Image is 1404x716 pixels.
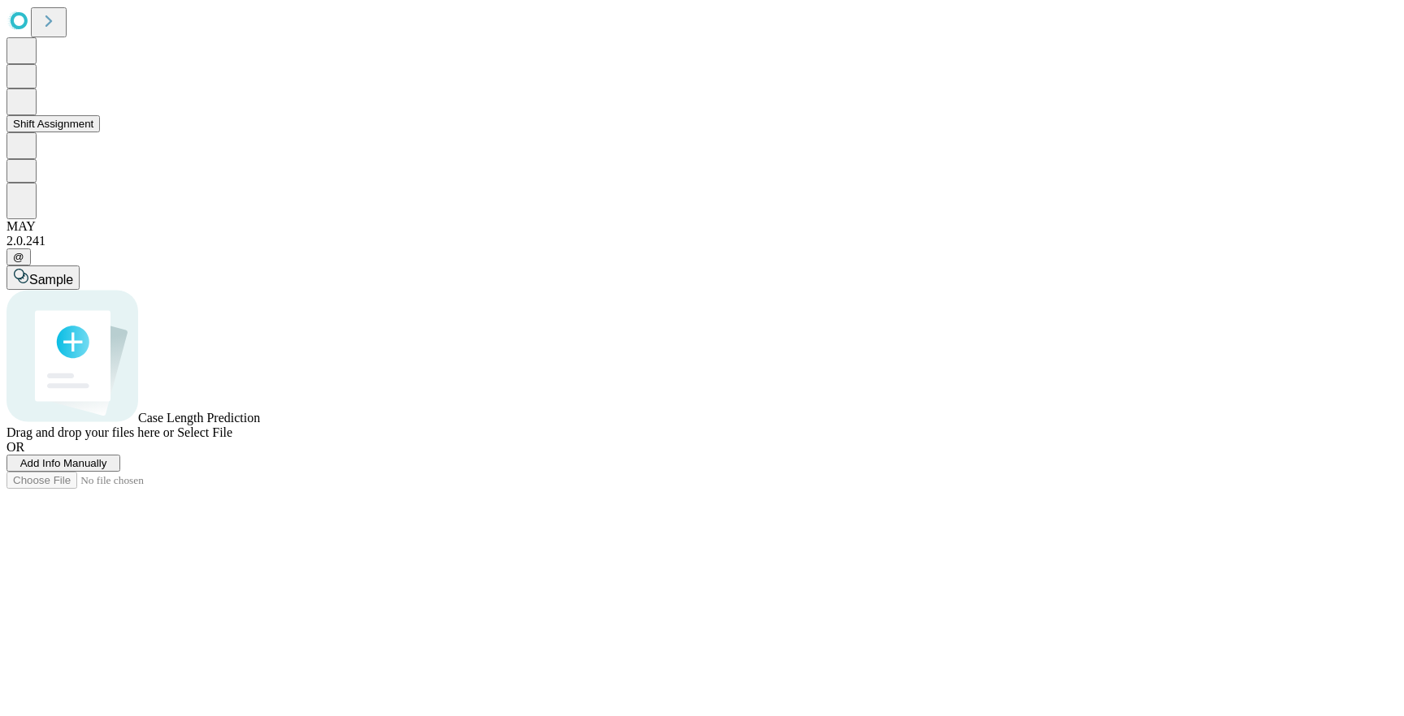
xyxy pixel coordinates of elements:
[177,425,232,439] span: Select File
[6,455,120,472] button: Add Info Manually
[20,457,107,469] span: Add Info Manually
[6,219,1397,234] div: MAY
[29,273,73,287] span: Sample
[6,425,174,439] span: Drag and drop your files here or
[6,115,100,132] button: Shift Assignment
[138,411,260,425] span: Case Length Prediction
[13,251,24,263] span: @
[6,440,24,454] span: OR
[6,265,80,290] button: Sample
[6,234,1397,248] div: 2.0.241
[6,248,31,265] button: @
